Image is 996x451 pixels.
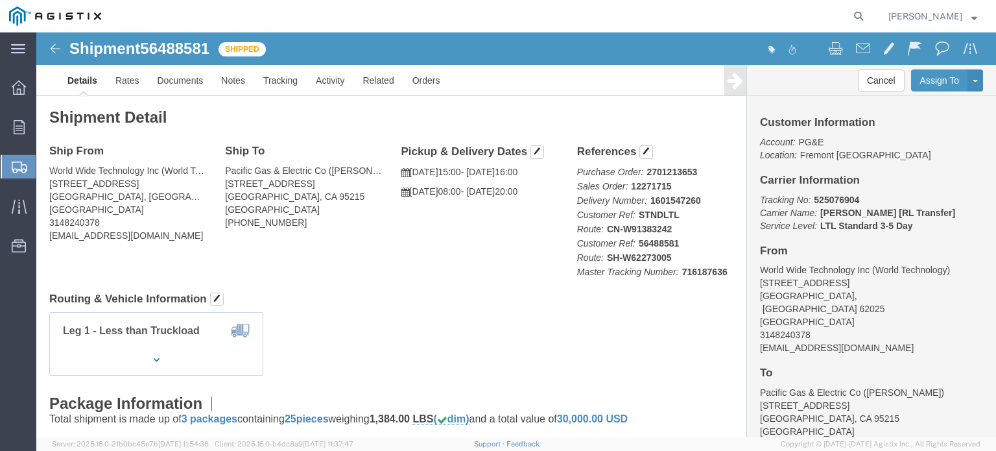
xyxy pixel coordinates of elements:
[303,440,353,448] span: [DATE] 11:37:47
[9,6,101,26] img: logo
[781,439,980,450] span: Copyright © [DATE]-[DATE] Agistix Inc., All Rights Reserved
[888,8,978,24] button: [PERSON_NAME]
[158,440,209,448] span: [DATE] 11:54:36
[506,440,539,448] a: Feedback
[36,32,996,437] iframe: FS Legacy Container
[215,440,353,448] span: Client: 2025.16.0-b4dc8a9
[888,9,962,23] span: Gabby Haren
[474,440,506,448] a: Support
[52,440,209,448] span: Server: 2025.16.0-21b0bc45e7b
